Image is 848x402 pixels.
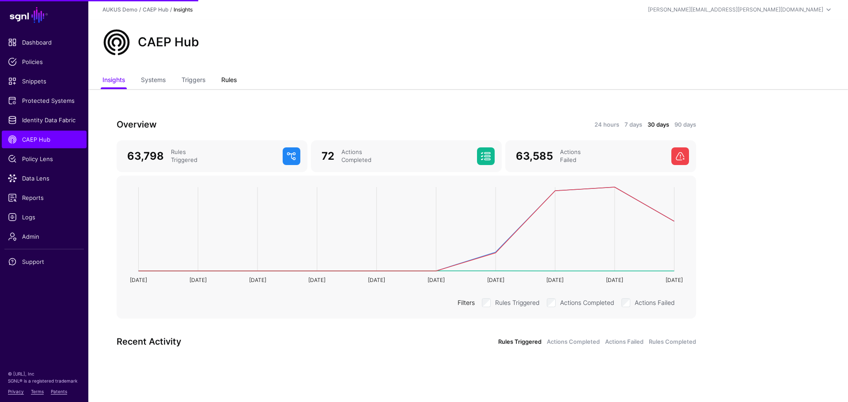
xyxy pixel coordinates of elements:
[547,338,600,346] a: Actions Completed
[625,120,642,129] a: 7 days
[546,277,564,283] text: [DATE]
[8,389,24,394] a: Privacy
[8,57,80,66] span: Policies
[2,228,87,245] a: Admin
[51,389,67,394] a: Patents
[308,277,326,283] text: [DATE]
[322,150,334,162] span: 72
[2,208,87,226] a: Logs
[674,120,696,129] a: 90 days
[117,117,401,131] h3: Overview
[2,111,87,129] a: Identity Data Fabric
[368,277,385,283] text: [DATE]
[648,6,823,14] div: [PERSON_NAME][EMAIL_ADDRESS][PERSON_NAME][DOMAIN_NAME]
[8,377,80,384] p: SGNL® is a registered trademark
[338,148,473,164] div: Actions Completed
[8,370,80,377] p: © [URL], Inc
[8,193,80,202] span: Reports
[647,120,669,129] a: 30 days
[137,6,143,14] div: /
[8,174,80,183] span: Data Lens
[560,297,614,307] label: Actions Completed
[221,72,237,89] a: Rules
[167,148,279,164] div: Rules Triggered
[117,334,401,349] h3: Recent Activity
[8,213,80,222] span: Logs
[2,34,87,51] a: Dashboard
[174,6,193,13] strong: Insights
[649,338,696,346] a: Rules Completed
[102,72,125,89] a: Insights
[2,189,87,207] a: Reports
[8,38,80,47] span: Dashboard
[606,277,623,283] text: [DATE]
[143,6,168,13] a: CAEP Hub
[249,277,266,283] text: [DATE]
[138,35,199,50] h2: CAEP Hub
[8,257,80,266] span: Support
[182,72,205,89] a: Triggers
[5,5,83,25] a: SGNL
[8,116,80,124] span: Identity Data Fabric
[8,154,80,163] span: Policy Lens
[2,92,87,109] a: Protected Systems
[635,297,675,307] label: Actions Failed
[130,277,147,283] text: [DATE]
[189,277,207,283] text: [DATE]
[556,148,668,164] div: Actions Failed
[2,131,87,148] a: CAEP Hub
[168,6,174,14] div: /
[2,72,87,90] a: Snippets
[141,72,166,89] a: Systems
[666,277,683,283] text: [DATE]
[31,389,44,394] a: Terms
[498,338,541,346] a: Rules Triggered
[8,96,80,105] span: Protected Systems
[495,297,540,307] label: Rules Triggered
[2,53,87,71] a: Policies
[428,277,445,283] text: [DATE]
[605,338,644,346] a: Actions Failed
[8,77,80,86] span: Snippets
[516,150,553,162] span: 63,585
[127,150,164,162] span: 63,798
[2,150,87,168] a: Policy Lens
[8,232,80,241] span: Admin
[2,169,87,187] a: Data Lens
[487,277,504,283] text: [DATE]
[102,6,137,13] a: AUKUS Demo
[8,135,80,144] span: CAEP Hub
[594,120,619,129] a: 24 hours
[454,298,478,307] div: Filters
